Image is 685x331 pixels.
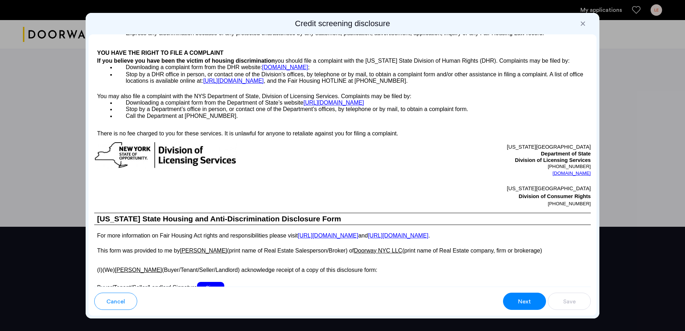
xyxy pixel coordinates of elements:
[342,151,591,157] p: Department of State
[116,71,591,84] p: , and the Fair Housing HOTLINE at [PHONE_NUMBER].
[368,232,428,239] a: [URL][DOMAIN_NAME]
[342,192,591,200] p: Division of Consumer Rights
[106,297,125,306] span: Cancel
[94,232,591,239] p: For more information on Fair Housing Act rights and responsibilities please visit and .
[94,57,591,64] h4: If you believe you have been the victim of housing discrimination
[342,157,591,164] p: Division of Licensing Services
[126,71,583,83] span: Stop by a DHR office in person, or contact one of the Division’s offices, by telephone or by mail...
[342,141,591,151] p: [US_STATE][GEOGRAPHIC_DATA]
[503,293,546,310] button: button
[116,106,591,112] p: Stop by a Department’s office in person, or contact one of the Department’s offices, by telephone...
[303,100,364,105] a: [URL][DOMAIN_NAME]
[116,113,591,120] p: Call the Department at [PHONE_NUMBER].
[94,89,591,99] p: You may also file a complaint with the NYS Department of State, Division of Licensing Services. C...
[342,164,591,169] p: [PHONE_NUMBER]
[115,267,162,273] u: [PERSON_NAME]
[94,246,591,255] p: This form was provided to me by (print name of Real Estate Salesperson/Broker) of (print name of ...
[94,141,237,169] img: new-york-logo.png
[354,248,402,254] u: Doorway NYC LLC
[275,58,570,64] span: you should file a complaint with the [US_STATE] State Division of Human Rights (DHR). Complaints ...
[126,100,303,106] span: Downloading a complaint form from the Department of State’s website
[203,78,264,84] a: [URL][DOMAIN_NAME]
[180,248,227,254] u: [PERSON_NAME]
[518,297,531,306] span: Next
[126,64,262,70] span: Downloading a complaint form from the DHR website:
[262,64,308,71] a: [DOMAIN_NAME]
[94,124,591,138] p: There is no fee charged to you for these services. It is unlawful for anyone to retaliate against...
[97,284,197,291] span: Buyer/Tenant/Seller/Landlord Signature
[94,263,591,274] p: (I)(We) (Buyer/Tenant/Seller/Landlord) acknowledge receipt of a copy of this disclosure form:
[88,19,597,29] h2: Credit screening disclosure
[94,49,591,57] h4: YOU HAVE THE RIGHT TO FILE A COMPLAINT
[116,64,591,71] p: ;
[552,170,591,177] a: [DOMAIN_NAME]
[342,200,591,207] p: [PHONE_NUMBER]
[342,184,591,192] p: [US_STATE][GEOGRAPHIC_DATA]
[298,232,358,239] a: [URL][DOMAIN_NAME]
[94,213,591,225] h1: [US_STATE] State Housing and Anti-Discrimination Disclosure Form
[94,293,137,310] button: button
[563,297,576,306] span: Save
[197,282,224,294] span: Sign
[548,293,591,310] button: button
